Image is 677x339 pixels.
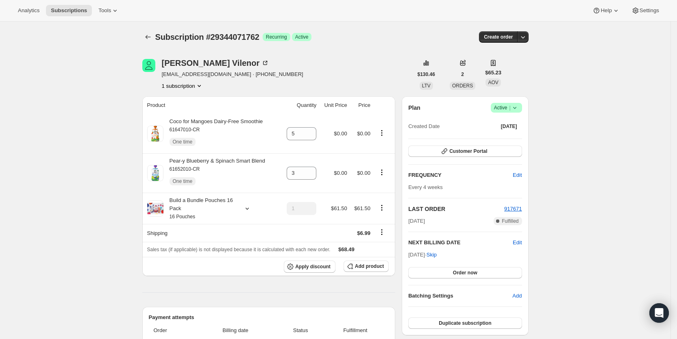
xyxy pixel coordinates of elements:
button: Analytics [13,5,44,16]
button: Skip [422,248,442,261]
button: Tools [94,5,124,16]
span: 2 [461,71,464,78]
button: Subscriptions [46,5,92,16]
span: Every 4 weeks [408,184,443,190]
button: Settings [627,5,664,16]
span: $0.00 [334,130,347,137]
button: Product actions [375,168,388,177]
span: Fulfillment [327,326,384,335]
span: Tools [98,7,111,14]
span: Subscription #29344071762 [155,33,259,41]
span: One time [173,178,193,185]
span: Subscriptions [51,7,87,14]
span: Billing date [196,326,274,335]
h2: Payment attempts [149,313,389,322]
span: Order now [453,269,477,276]
h2: NEXT BILLING DATE [408,239,513,247]
span: [DATE] [501,123,517,130]
span: $68.49 [338,246,355,252]
th: Product [142,96,281,114]
span: Add product [355,263,384,269]
button: Order now [408,267,522,278]
span: Create order [484,34,513,40]
th: Unit Price [319,96,350,114]
span: Lisa Vilenor [142,59,155,72]
span: Settings [640,7,659,14]
button: $130.46 [413,69,440,80]
th: Shipping [142,224,281,242]
button: Subscriptions [142,31,154,43]
button: Edit [508,169,527,182]
div: Open Intercom Messenger [649,303,669,323]
span: Fulfilled [502,218,518,224]
span: Duplicate subscription [439,320,491,326]
span: Active [494,104,519,112]
span: Recurring [266,34,287,40]
button: Apply discount [284,261,335,273]
span: AOV [488,80,498,85]
button: 917671 [504,205,522,213]
img: product img [147,165,163,181]
div: Coco for Mangoes Dairy-Free Smoothie [163,117,263,150]
span: $61.50 [354,205,370,211]
span: [DATE] · [408,252,437,258]
div: Pear-y Blueberry & Spinach Smart Blend [163,157,266,189]
img: product img [147,126,163,142]
span: Skip [427,251,437,259]
span: Analytics [18,7,39,14]
span: Help [601,7,612,14]
span: Add [512,292,522,300]
span: $130.46 [418,71,435,78]
span: $65.23 [485,69,501,77]
button: Create order [479,31,518,43]
span: Status [279,326,322,335]
button: Product actions [162,82,203,90]
span: Edit [513,171,522,179]
span: | [509,104,510,111]
span: $6.99 [357,230,370,236]
span: $0.00 [357,170,370,176]
th: Quantity [281,96,319,114]
span: LTV [422,83,431,89]
button: Add [507,289,527,302]
span: $0.00 [334,170,347,176]
span: One time [173,139,193,145]
span: Customer Portal [449,148,487,154]
th: Price [350,96,373,114]
span: Apply discount [295,263,331,270]
span: [DATE] [408,217,425,225]
button: Product actions [375,203,388,212]
button: 2 [456,69,469,80]
button: Add product [344,261,389,272]
button: Edit [513,239,522,247]
a: 917671 [504,206,522,212]
button: Help [588,5,625,16]
small: 61652010-CR [170,166,200,172]
button: Product actions [375,128,388,137]
button: Shipping actions [375,228,388,237]
span: ORDERS [452,83,473,89]
button: [DATE] [496,121,522,132]
h2: Plan [408,104,420,112]
h6: Batching Settings [408,292,512,300]
span: Sales tax (if applicable) is not displayed because it is calculated with each new order. [147,247,331,252]
h2: FREQUENCY [408,171,513,179]
span: Created Date [408,122,440,130]
small: 16 Pouches [170,214,195,219]
div: Build a Bundle Pouches 16 Pack [163,196,237,221]
button: Duplicate subscription [408,317,522,329]
span: $61.50 [331,205,347,211]
small: 61647010-CR [170,127,200,133]
div: [PERSON_NAME] Vilenor [162,59,270,67]
span: Active [295,34,309,40]
span: $0.00 [357,130,370,137]
button: Customer Portal [408,146,522,157]
h2: LAST ORDER [408,205,504,213]
span: [EMAIL_ADDRESS][DOMAIN_NAME] · [PHONE_NUMBER] [162,70,303,78]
